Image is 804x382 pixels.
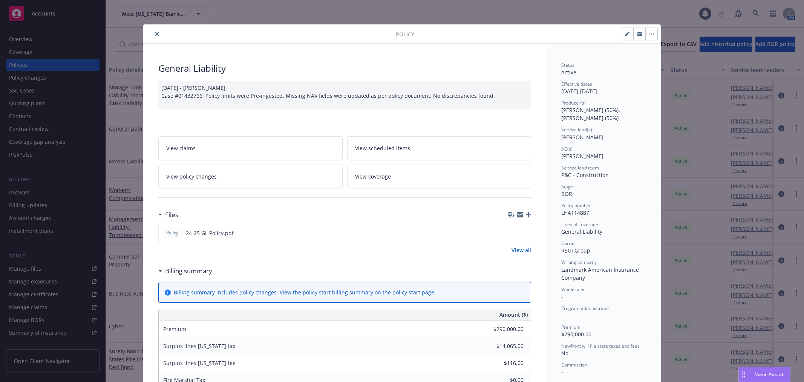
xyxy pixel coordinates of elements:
[561,100,586,106] span: Producer(s)
[754,371,784,377] span: Nova Assist
[396,30,414,38] span: Policy
[392,289,434,296] a: policy start page
[158,165,343,188] a: View policy changes
[561,81,646,95] div: [DATE] - [DATE]
[738,367,790,382] button: Nova Assist
[165,230,180,236] span: Policy
[561,190,572,197] span: BOR
[561,259,597,265] span: Writing company
[479,357,528,369] input: 0.00
[355,173,391,180] span: View coverage
[561,331,591,338] span: $290,000.00
[561,240,576,246] span: Carrier
[163,342,235,350] span: Surplus lines [US_STATE] tax
[158,136,343,160] a: View claims
[158,266,212,276] div: Billing summary
[174,288,436,296] div: Billing summary includes policy changes. View the policy start billing summary on the .
[355,144,410,152] span: View scheduled items
[166,173,217,180] span: View policy changes
[561,202,591,209] span: Policy number
[158,210,178,220] div: Files
[479,340,528,352] input: 0.00
[521,229,528,237] button: preview file
[561,106,622,122] span: [PERSON_NAME] (50%), [PERSON_NAME] (50%)
[561,126,592,133] span: Service lead(s)
[561,305,610,311] span: Program administrator
[347,165,531,188] a: View coverage
[163,359,236,367] span: Surplus lines [US_STATE] fee
[511,246,531,254] a: View all
[739,367,748,382] div: Drag to move
[561,171,609,179] span: P&C - Construction
[561,81,592,87] span: Effective dates
[561,69,576,76] span: Active
[561,343,640,349] span: Newfront will file state taxes and fees
[561,209,589,216] span: LHA114887
[163,325,186,333] span: Premium
[479,323,528,335] input: 0.00
[509,229,515,237] button: download file
[561,350,568,357] span: No
[186,229,234,237] span: 24-25 GL Policy.pdf
[165,266,212,276] h3: Billing summary
[347,136,531,160] a: View scheduled items
[561,228,602,235] span: General Liability
[165,210,178,220] h3: Files
[561,293,563,300] span: -
[166,144,196,152] span: View claims
[158,62,531,75] div: General Liability
[158,81,531,109] div: [DATE] - [PERSON_NAME] Case #01432766: Policy limits were Pre-ingested. Missing NAV fields were u...
[152,29,161,39] button: close
[499,311,528,319] span: Amount ($)
[561,183,573,190] span: Stage
[561,324,580,330] span: Premium
[561,368,563,376] span: -
[561,62,574,68] span: Status
[561,152,603,160] span: [PERSON_NAME]
[561,146,573,152] span: AC(s)
[561,266,640,281] span: Landmark American Insurance Company
[561,362,587,368] span: Commission
[561,312,563,319] span: -
[561,221,598,228] span: Lines of coverage
[561,134,603,141] span: [PERSON_NAME]
[561,286,585,293] span: Wholesaler
[561,247,590,254] span: RSUI Group
[561,165,599,171] span: Service lead team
